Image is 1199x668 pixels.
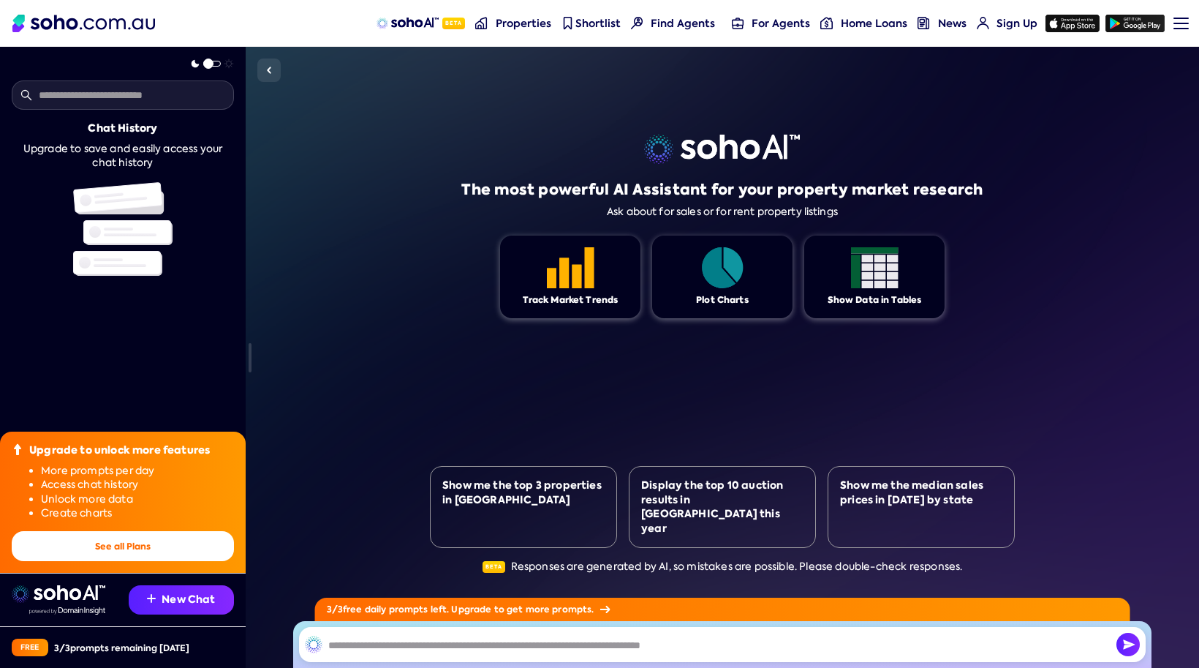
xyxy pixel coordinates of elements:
img: SohoAI logo black [305,636,322,653]
div: Show me the top 3 properties in [GEOGRAPHIC_DATA] [442,479,605,507]
div: Responses are generated by AI, so mistakes are possible. Please double-check responses. [483,560,963,574]
img: Feature 1 icon [699,247,746,288]
span: Beta [442,18,465,29]
button: See all Plans [12,531,234,561]
img: sohoAI logo [377,18,439,29]
img: Upgrade icon [12,443,23,455]
span: Properties [496,16,551,31]
span: Sign Up [996,16,1037,31]
img: Recommendation icon [147,594,156,603]
div: Ask about for sales or for rent property listings [607,206,838,218]
div: Show Data in Tables [828,294,922,307]
img: sohoai logo [644,135,800,164]
li: Access chat history [41,478,234,492]
img: properties-nav icon [475,17,488,29]
img: for-agents-nav icon [820,17,833,29]
img: Feature 1 icon [547,247,594,288]
img: Find agents icon [631,17,643,29]
img: shortlist-nav icon [561,17,574,29]
div: 3 / 3 prompts remaining [DATE] [54,642,189,654]
span: Shortlist [575,16,621,31]
li: More prompts per day [41,464,234,479]
span: Find Agents [651,16,715,31]
span: For Agents [752,16,810,31]
div: Track Market Trends [523,294,619,307]
li: Unlock more data [41,492,234,507]
span: Home Loans [841,16,907,31]
div: Chat History [88,121,157,136]
img: Data provided by Domain Insight [29,607,105,615]
button: Send [1116,633,1140,656]
div: Upgrade to unlock more features [29,443,210,458]
img: news-nav icon [918,17,930,29]
img: for-agents-nav icon [977,17,989,29]
img: Sidebar toggle icon [260,61,278,79]
img: google-play icon [1105,15,1165,32]
h1: The most powerful AI Assistant for your property market research [461,179,983,200]
img: Chat history illustration [73,182,173,276]
img: app-store icon [1045,15,1100,32]
li: Create charts [41,506,234,521]
span: News [938,16,967,31]
img: for-agents-nav icon [732,17,744,29]
div: 3 / 3 free daily prompts left. Upgrade to get more prompts. [315,598,1130,621]
img: sohoai logo [12,585,105,603]
div: Free [12,639,48,656]
div: Plot Charts [696,294,749,307]
div: Display the top 10 auction results in [GEOGRAPHIC_DATA] this year [641,479,803,536]
img: Soho Logo [12,15,155,32]
img: Send icon [1116,633,1140,656]
button: New Chat [129,585,234,615]
div: Show me the median sales prices in [DATE] by state [840,479,1002,507]
span: Beta [483,561,505,573]
img: Arrow icon [599,606,610,613]
div: Upgrade to save and easily access your chat history [12,142,234,170]
img: Feature 1 icon [851,247,899,288]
